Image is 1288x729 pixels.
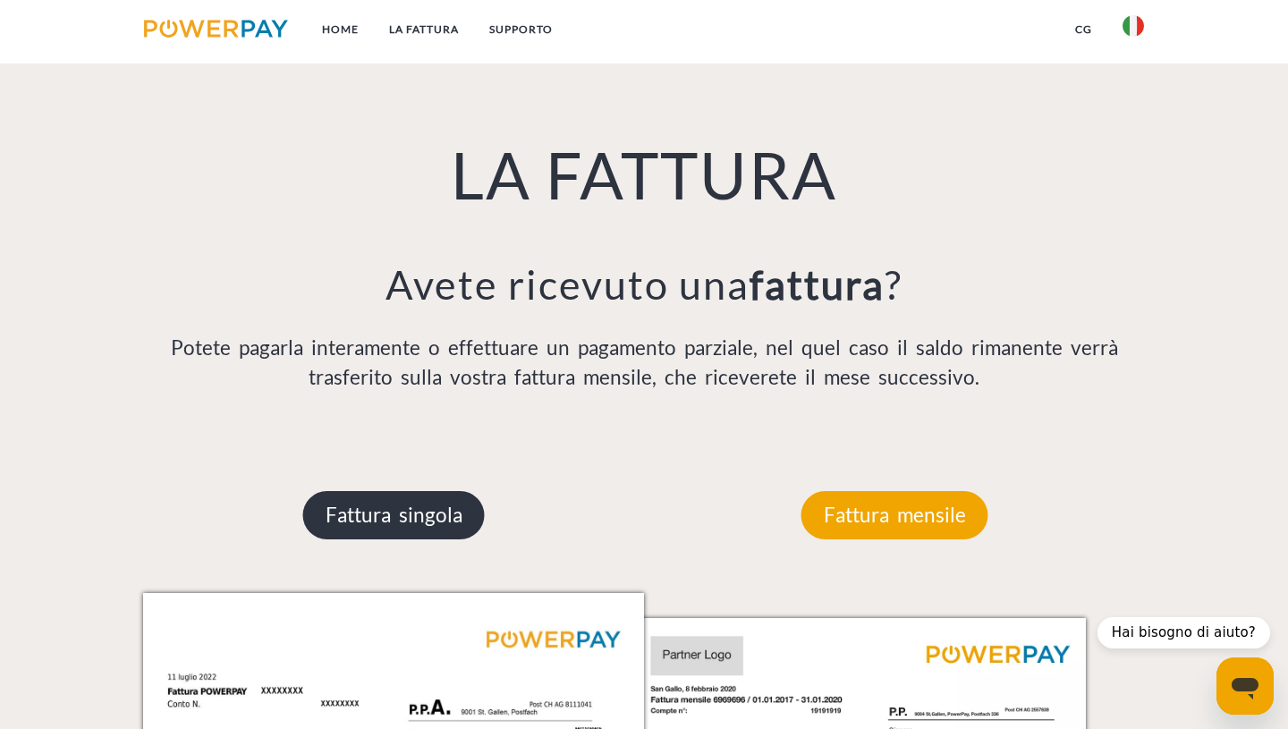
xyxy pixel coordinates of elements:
h1: LA FATTURA [143,134,1145,215]
a: LA FATTURA [374,13,474,46]
p: Fattura singola [303,491,485,539]
p: Potete pagarla interamente o effettuare un pagamento parziale, nel quel caso il saldo rimanente v... [143,333,1145,394]
img: logo-powerpay.svg [144,20,288,38]
iframe: Pulsante per aprire la finestra di messaggistica, conversazione in corso [1216,657,1274,715]
a: Supporto [474,13,568,46]
img: it [1123,15,1144,37]
p: Fattura mensile [801,491,988,539]
a: Home [307,13,374,46]
h3: Avete ricevuto una ? [143,259,1145,309]
a: CG [1060,13,1107,46]
b: fattura [750,260,885,309]
div: Hai bisogno di aiuto? [1097,617,1270,648]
